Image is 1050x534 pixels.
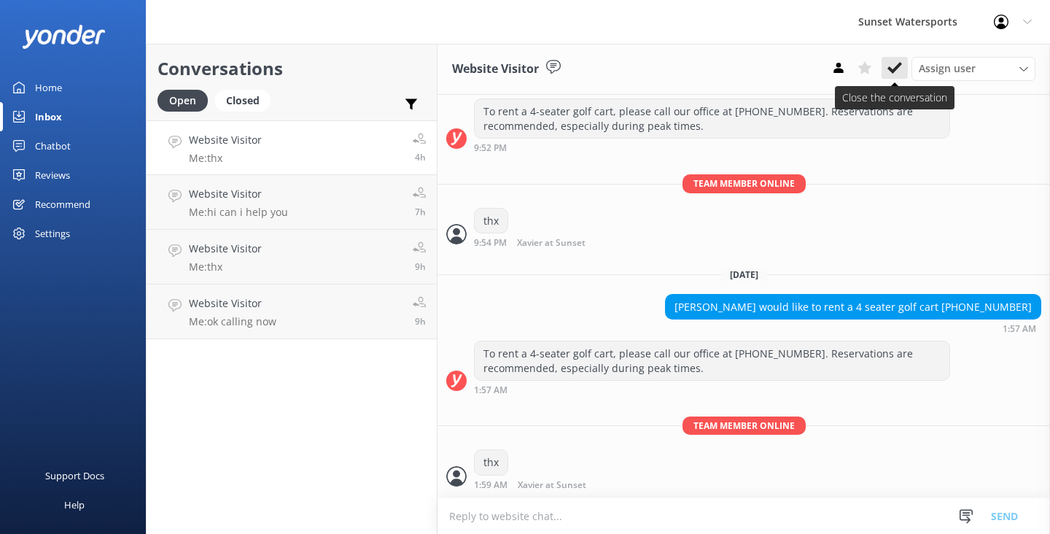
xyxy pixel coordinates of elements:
strong: 1:57 AM [1003,325,1036,333]
div: Aug 22 2025 09:52am (UTC -05:00) America/Cancun [474,142,950,152]
div: Aug 22 2025 01:59pm (UTC -05:00) America/Cancun [474,479,634,490]
p: Me: hi can i help you [189,206,288,219]
div: Inbox [35,102,62,131]
div: Chatbot [35,131,71,160]
div: Closed [215,90,271,112]
h4: Website Visitor [189,295,276,311]
div: Help [64,490,85,519]
div: Open [157,90,208,112]
strong: 9:54 PM [474,239,507,248]
img: yonder-white-logo.png [22,25,106,49]
div: Settings [35,219,70,248]
h2: Conversations [157,55,426,82]
a: Website VisitorMe:thx9h [147,230,437,285]
a: Closed [215,92,278,108]
span: Assign user [919,61,976,77]
span: Aug 22 2025 01:59pm (UTC -05:00) America/Cancun [415,151,426,163]
div: To rent a 4-seater golf cart, please call our office at [PHONE_NUMBER]. Reservations are recommen... [475,99,949,138]
div: Aug 22 2025 01:57pm (UTC -05:00) America/Cancun [665,323,1041,333]
span: Xavier at Sunset [517,239,586,248]
h4: Website Visitor [189,132,262,148]
div: Support Docs [45,461,104,490]
h4: Website Visitor [189,241,262,257]
span: Aug 22 2025 11:28am (UTC -05:00) America/Cancun [415,206,426,218]
span: Aug 22 2025 08:52am (UTC -05:00) America/Cancun [415,315,426,328]
span: Aug 22 2025 09:02am (UTC -05:00) America/Cancun [415,260,426,273]
a: Website VisitorMe:ok calling now9h [147,285,437,339]
div: thx [475,209,507,233]
a: Website VisitorMe:thx4h [147,120,437,175]
span: Team member online [682,174,806,193]
p: Me: thx [189,260,262,274]
h4: Website Visitor [189,186,288,202]
div: thx [475,450,507,475]
div: To rent a 4-seater golf cart, please call our office at [PHONE_NUMBER]. Reservations are recommen... [475,341,949,380]
a: Website VisitorMe:hi can i help you7h [147,175,437,230]
a: Open [157,92,215,108]
div: Reviews [35,160,70,190]
div: Home [35,73,62,102]
span: Team member online [682,417,806,435]
h3: Website Visitor [452,60,539,79]
div: Aug 22 2025 09:54am (UTC -05:00) America/Cancun [474,237,633,248]
strong: 1:59 AM [474,481,507,490]
div: [PERSON_NAME] would like to rent a 4 seater golf cart [PHONE_NUMBER] [666,295,1041,320]
strong: 9:52 PM [474,144,507,152]
div: Assign User [911,57,1035,80]
div: Aug 22 2025 01:57pm (UTC -05:00) America/Cancun [474,384,950,395]
p: Me: thx [189,152,262,165]
strong: 1:57 AM [474,386,507,395]
span: Xavier at Sunset [518,481,586,490]
div: Recommend [35,190,90,219]
span: [DATE] [721,268,767,281]
p: Me: ok calling now [189,315,276,328]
